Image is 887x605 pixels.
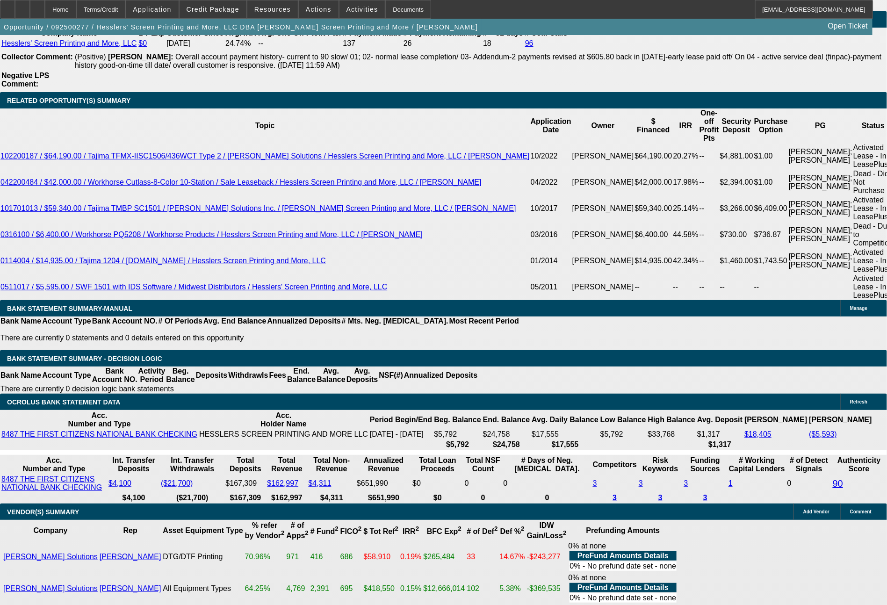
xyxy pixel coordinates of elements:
[720,248,754,274] td: $1,460.00
[720,195,754,222] td: $3,266.00
[369,411,433,429] th: Period Begin/End
[158,317,203,326] th: # Of Periods
[499,573,526,604] td: 5.38%
[162,541,243,572] td: DTG/DTF Printing
[1,39,137,47] a: Hesslers' Screen Printing and More, LLC
[530,143,572,169] td: 10/2022
[577,583,669,591] b: PreFund Amounts Details
[1,456,107,474] th: Acc. Number and Type
[449,317,519,326] th: Most Recent Period
[306,6,332,13] span: Actions
[75,53,882,69] span: Overall account payment history- current to 90 slow/ 01; 02- normal lease completion/ 03- Addendu...
[42,317,92,326] th: Account Type
[225,456,266,474] th: Total Deposits
[341,317,449,326] th: # Mts. Neg. [MEDICAL_DATA].
[363,573,399,604] td: $418,550
[395,526,398,533] sup: 2
[100,584,161,592] a: [PERSON_NAME]
[343,39,402,48] td: 137
[403,39,482,48] td: 26
[754,222,788,248] td: $736.87
[526,541,567,572] td: -$243,277
[412,493,463,503] th: $0
[162,573,243,604] td: All Equipment Types
[530,108,572,143] th: Application Date
[754,274,788,300] td: --
[521,526,524,533] sup: 2
[788,169,853,195] td: [PERSON_NAME]; [PERSON_NAME]
[309,479,332,487] a: $4,311
[754,143,788,169] td: $1.00
[788,248,853,274] td: [PERSON_NAME]; [PERSON_NAME]
[673,169,699,195] td: 17.98%
[503,475,591,492] td: 0
[787,456,831,474] th: # of Detect Signals
[499,541,526,572] td: 14.67%
[308,456,355,474] th: Total Non-Revenue
[363,541,399,572] td: $58,910
[245,521,285,540] b: % refer by Vendor
[0,257,326,265] a: 0114004 / $14,935.00 / Tajima 1204 / [DOMAIN_NAME] / Hesslers Screen Printing and More, LLC
[7,508,79,516] span: VENDOR(S) SUMMARY
[423,541,466,572] td: $265,484
[635,195,673,222] td: $59,340.00
[100,553,161,561] a: [PERSON_NAME]
[699,143,720,169] td: --
[7,398,120,406] span: OCROLUS BANK STATEMENT DATA
[416,526,419,533] sup: 2
[530,248,572,274] td: 01/2014
[267,317,341,326] th: Annualized Deposits
[310,573,339,604] td: 2,391
[310,527,339,535] b: # Fund
[673,195,699,222] td: 25.14%
[0,178,482,186] a: 042200484 / $42,000.00 / Workhorse Cutlass-8-Color 10-Station / Sale Leaseback / Hesslers Screen ...
[525,39,534,47] a: 96
[412,475,463,492] td: $0
[635,248,673,274] td: $14,935.00
[467,541,498,572] td: 33
[577,552,669,560] b: PreFund Amounts Details
[287,521,309,540] b: # of Apps
[299,0,339,18] button: Actions
[378,367,404,384] th: NSF(#)
[697,411,743,429] th: Avg. Deposit
[108,479,131,487] a: $4,100
[570,562,677,571] td: 0% - No prefund date set - none
[187,6,239,13] span: Credit Package
[358,526,361,533] sup: 2
[788,222,853,248] td: [PERSON_NAME]; [PERSON_NAME]
[673,143,699,169] td: 20.27%
[346,367,379,384] th: Avg. Deposits
[225,475,266,492] td: $167,309
[269,367,287,384] th: Fees
[267,493,307,503] th: $162,997
[0,334,519,342] p: There are currently 0 statements and 0 details entered on this opportunity
[483,411,530,429] th: End. Balance
[267,479,298,487] a: $162,997
[703,494,707,502] a: 3
[570,593,677,603] td: 0% - No prefund date set - none
[3,553,98,561] a: [PERSON_NAME] Solutions
[108,493,159,503] th: $4,100
[697,430,743,439] td: $1,317
[254,6,291,13] span: Resources
[356,456,411,474] th: Annualized Revenue
[92,317,158,326] th: Bank Account NO.
[308,493,355,503] th: $4,311
[1,411,198,429] th: Acc. Number and Type
[697,440,743,449] th: $1,317
[699,274,720,300] td: --
[673,108,699,143] th: IRR
[531,411,599,429] th: Avg. Daily Balance
[0,230,423,238] a: 0316100 / $6,400.00 / Workhorse PQ5208 / Workhorse Products / Hesslers Screen Printing and More, ...
[530,274,572,300] td: 05/2011
[400,541,422,572] td: 0.19%
[166,367,195,384] th: Beg. Balance
[33,526,67,534] b: Company
[42,367,92,384] th: Account Type
[363,527,398,535] b: $ Tot Ref
[75,53,106,61] span: (Positive)
[163,526,243,534] b: Asset Equipment Type
[483,39,524,48] td: 18
[138,367,166,384] th: Activity Period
